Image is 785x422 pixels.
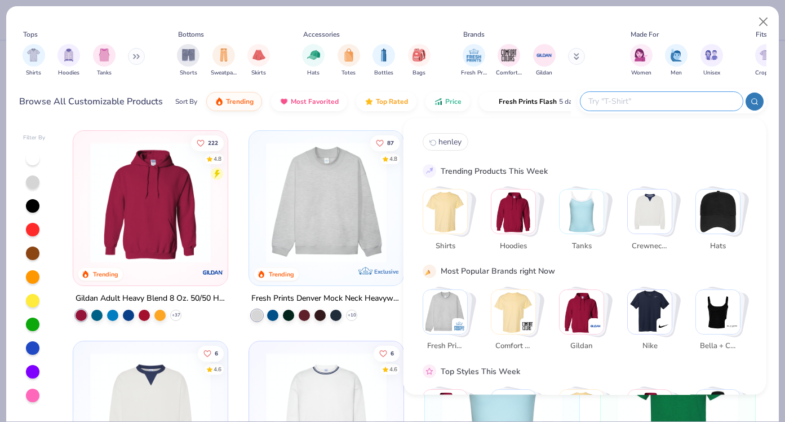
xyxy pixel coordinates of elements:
[665,44,688,77] div: filter for Men
[85,142,216,263] img: 01756b78-01f6-4cc6-8d8a-3c30c1a0c8ac
[536,69,552,77] span: Gildan
[191,135,224,151] button: Like
[214,365,221,373] div: 4.6
[76,292,225,306] div: Gildan Adult Heavy Blend 8 Oz. 50/50 Hooded Sweatshirt
[423,189,474,256] button: Stack Card Button Shirts
[413,49,425,61] img: Bags Image
[424,366,434,376] img: pink_star.gif
[425,92,470,111] button: Price
[658,320,669,331] img: Nike
[753,11,774,33] button: Close
[26,69,41,77] span: Shirts
[408,44,431,77] button: filter button
[424,166,434,176] img: trend_line.gif
[97,69,112,77] span: Tanks
[372,44,395,77] div: filter for Bottles
[370,135,400,151] button: Like
[356,92,416,111] button: Top Rated
[463,29,485,39] div: Brands
[491,289,535,333] img: Comfort Colors
[291,97,339,106] span: Most Favorited
[247,44,270,77] button: filter button
[93,44,116,77] button: filter button
[214,155,221,163] div: 4.8
[536,47,553,64] img: Gildan Image
[533,44,556,77] div: filter for Gildan
[499,97,557,106] span: Fresh Prints Flash
[760,49,773,61] img: Cropped Image
[215,350,218,356] span: 6
[57,44,80,77] button: filter button
[427,341,463,352] span: Fresh Prints
[441,165,548,177] div: Trending Products This Week
[461,44,487,77] div: filter for Fresh Prints
[198,345,224,361] button: Like
[496,44,522,77] div: filter for Comfort Colors
[445,97,462,106] span: Price
[495,240,531,252] span: Hoodies
[175,96,197,107] div: Sort By
[563,240,600,252] span: Tanks
[635,49,647,61] img: Women Image
[491,190,535,234] img: Hoodies
[374,69,393,77] span: Bottles
[559,95,601,108] span: 5 day delivery
[705,49,718,61] img: Unisex Image
[590,320,601,331] img: Gildan
[671,69,682,77] span: Men
[177,44,199,77] div: filter for Shorts
[696,190,740,234] img: Hats
[376,97,408,106] span: Top Rated
[247,44,270,77] div: filter for Skirts
[206,92,262,111] button: Trending
[695,189,747,256] button: Stack Card Button Hats
[374,268,398,275] span: Exclusive
[58,69,79,77] span: Hoodies
[23,134,46,142] div: Filter By
[271,92,347,111] button: Most Favorited
[307,49,320,61] img: Hats Image
[178,29,204,39] div: Bottoms
[441,265,555,277] div: Most Popular Brands right Now
[628,289,672,333] img: Nike
[372,44,395,77] button: filter button
[563,341,600,352] span: Gildan
[177,44,199,77] button: filter button
[389,365,397,373] div: 4.6
[703,69,720,77] span: Unisex
[696,289,740,333] img: Bella + Canvas
[699,240,736,252] span: Hats
[303,29,340,39] div: Accessories
[755,44,778,77] button: filter button
[98,49,110,61] img: Tanks Image
[423,289,467,333] img: Fresh Prints
[343,49,355,61] img: Totes Image
[211,44,237,77] button: filter button
[23,44,45,77] div: filter for Shirts
[700,44,723,77] button: filter button
[423,133,468,151] button: henley0
[252,49,265,61] img: Skirts Image
[533,44,556,77] button: filter button
[491,289,543,356] button: Stack Card Button Comfort Colors
[479,92,609,111] button: Fresh Prints Flash5 day delivery
[338,44,360,77] div: filter for Totes
[491,189,543,256] button: Stack Card Button Hoodies
[438,137,462,147] span: henley
[63,49,75,61] img: Hoodies Image
[226,97,254,106] span: Trending
[465,47,482,64] img: Fresh Prints Image
[280,97,289,106] img: most_fav.gif
[665,44,688,77] button: filter button
[454,320,465,331] img: Fresh Prints
[348,312,356,319] span: + 10
[500,47,517,64] img: Comfort Colors Image
[202,261,224,284] img: Gildan logo
[627,289,679,356] button: Stack Card Button Nike
[755,69,778,77] span: Cropped
[587,95,735,108] input: Try "T-Shirt"
[23,44,45,77] button: filter button
[365,97,374,106] img: TopRated.gif
[408,44,431,77] div: filter for Bags
[342,69,356,77] span: Totes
